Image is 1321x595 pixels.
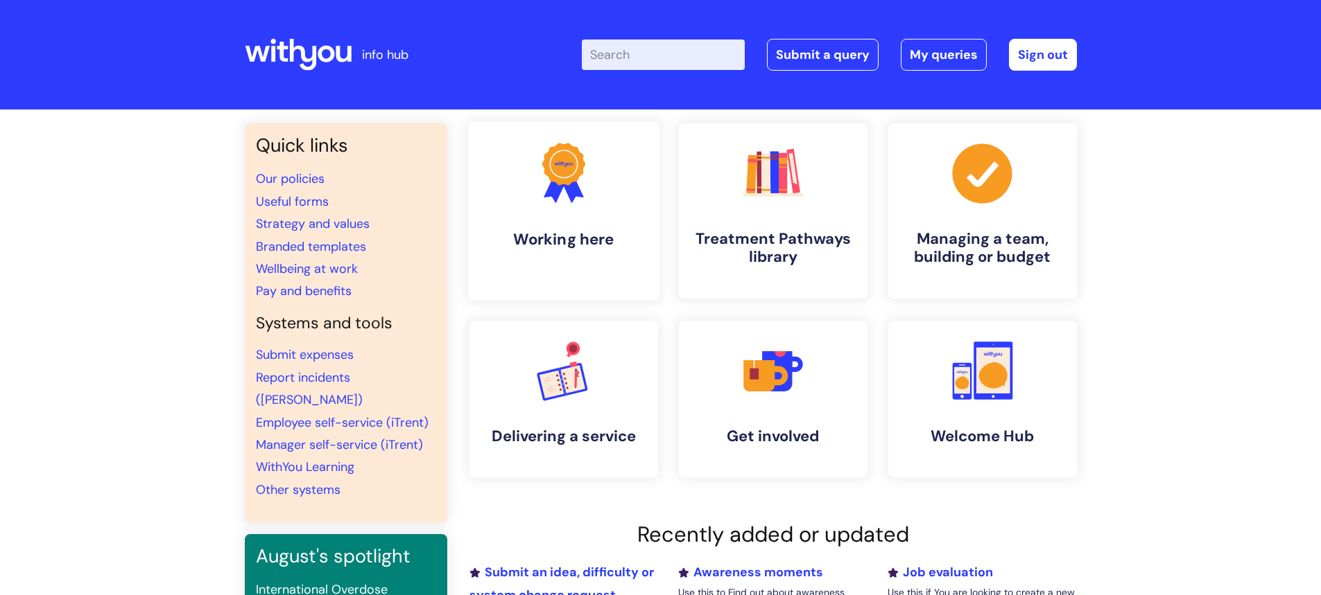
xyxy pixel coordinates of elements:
[888,321,1077,477] a: Welcome Hub
[678,564,823,580] a: Awareness moments
[481,427,647,445] h4: Delivering a service
[1009,39,1077,71] a: Sign out
[256,414,429,431] a: Employee self-service (iTrent)
[582,39,745,70] input: Search
[256,545,436,567] h3: August's spotlight
[469,321,658,477] a: Delivering a service
[690,230,856,267] h4: Treatment Pathways library
[901,39,987,71] a: My queries
[582,39,1077,71] div: | -
[362,44,408,66] p: info hub
[256,134,436,157] h3: Quick links
[256,170,325,187] a: Our policies
[256,481,340,498] a: Other systems
[899,427,1066,445] h4: Welcome Hub
[888,123,1077,299] a: Managing a team, building or budget
[256,346,354,363] a: Submit expenses
[256,459,354,475] a: WithYou Learning
[690,427,856,445] h4: Get involved
[767,39,879,71] a: Submit a query
[256,369,363,408] a: Report incidents ([PERSON_NAME])
[256,260,358,277] a: Wellbeing at work
[467,122,659,300] a: Working here
[256,283,352,299] a: Pay and benefits
[679,123,867,299] a: Treatment Pathways library
[469,522,1077,547] h2: Recently added or updated
[256,314,436,333] h4: Systems and tools
[256,193,329,210] a: Useful forms
[256,215,370,232] a: Strategy and values
[888,564,993,580] a: Job evaluation
[256,238,366,255] a: Branded templates
[479,230,648,249] h4: Working here
[899,230,1066,267] h4: Managing a team, building or budget
[679,321,867,477] a: Get involved
[256,436,423,453] a: Manager self-service (iTrent)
